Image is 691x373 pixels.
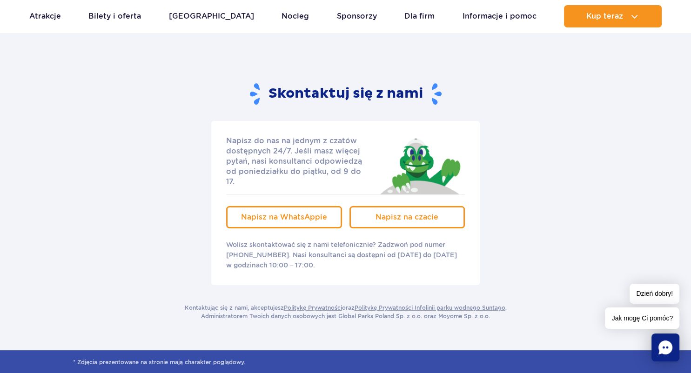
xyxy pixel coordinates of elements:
a: Politykę Prywatności [284,304,342,311]
a: Sponsorzy [337,5,377,27]
span: * Zdjęcia prezentowane na stronie mają charakter poglądowy. [73,358,618,367]
span: Jak mogę Ci pomóc? [605,307,679,329]
a: Atrakcje [29,5,61,27]
button: Kup teraz [564,5,662,27]
a: [GEOGRAPHIC_DATA] [169,5,254,27]
a: Napisz na WhatsAppie [226,206,342,228]
a: Informacje i pomoc [463,5,537,27]
a: Nocleg [282,5,309,27]
span: Napisz na WhatsAppie [241,213,327,221]
span: Dzień dobry! [630,284,679,304]
img: Jay [374,136,465,194]
div: Chat [651,333,679,361]
p: Wolisz skontaktować się z nami telefonicznie? Zadzwoń pod numer [PHONE_NUMBER]. Nasi konsultanci ... [226,240,465,270]
a: Bilety i oferta [88,5,141,27]
h2: Skontaktuj się z nami [250,82,442,106]
a: Politykę Prywatności Infolinii parku wodnego Suntago [355,304,505,311]
p: Napisz do nas na jednym z czatów dostępnych 24/7. Jeśli masz więcej pytań, nasi konsultanci odpow... [226,136,371,187]
a: Napisz na czacie [349,206,465,228]
span: Napisz na czacie [376,213,438,221]
span: Kup teraz [586,12,623,20]
a: Dla firm [404,5,435,27]
p: Kontaktując się z nami, akceptujesz oraz . Administratorem Twoich danych osobowych jest Global Pa... [185,304,507,320]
